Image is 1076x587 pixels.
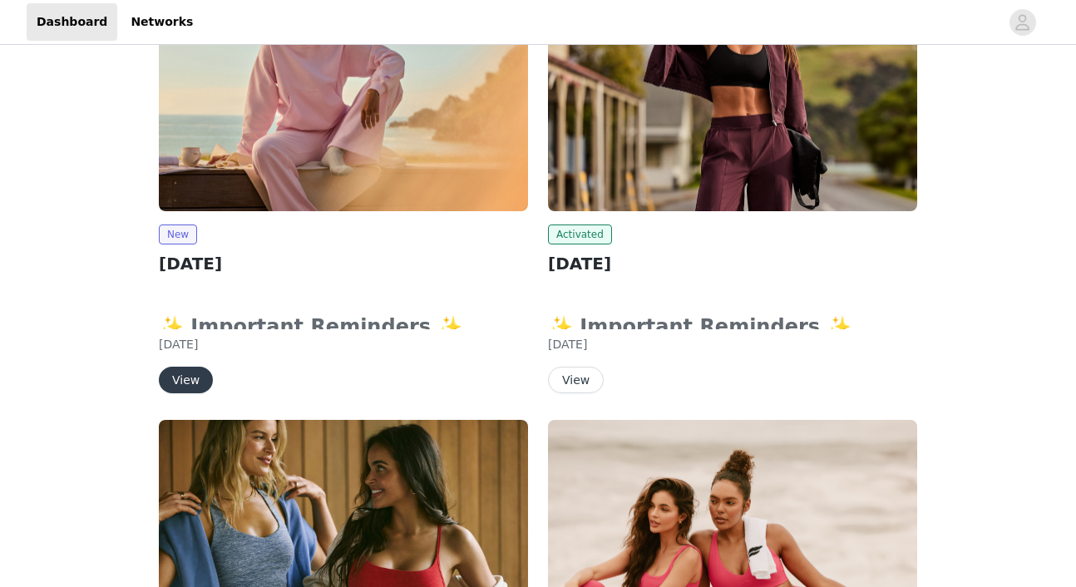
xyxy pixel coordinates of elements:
[27,3,117,41] a: Dashboard
[159,374,213,387] a: View
[121,3,203,41] a: Networks
[159,367,213,393] button: View
[159,251,528,276] h2: [DATE]
[159,338,198,351] span: [DATE]
[159,224,197,244] span: New
[548,338,587,351] span: [DATE]
[1014,9,1030,36] div: avatar
[159,315,473,338] strong: ✨ Important Reminders ✨
[548,224,612,244] span: Activated
[548,315,862,338] strong: ✨ Important Reminders ✨
[548,251,917,276] h2: [DATE]
[548,374,604,387] a: View
[548,367,604,393] button: View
